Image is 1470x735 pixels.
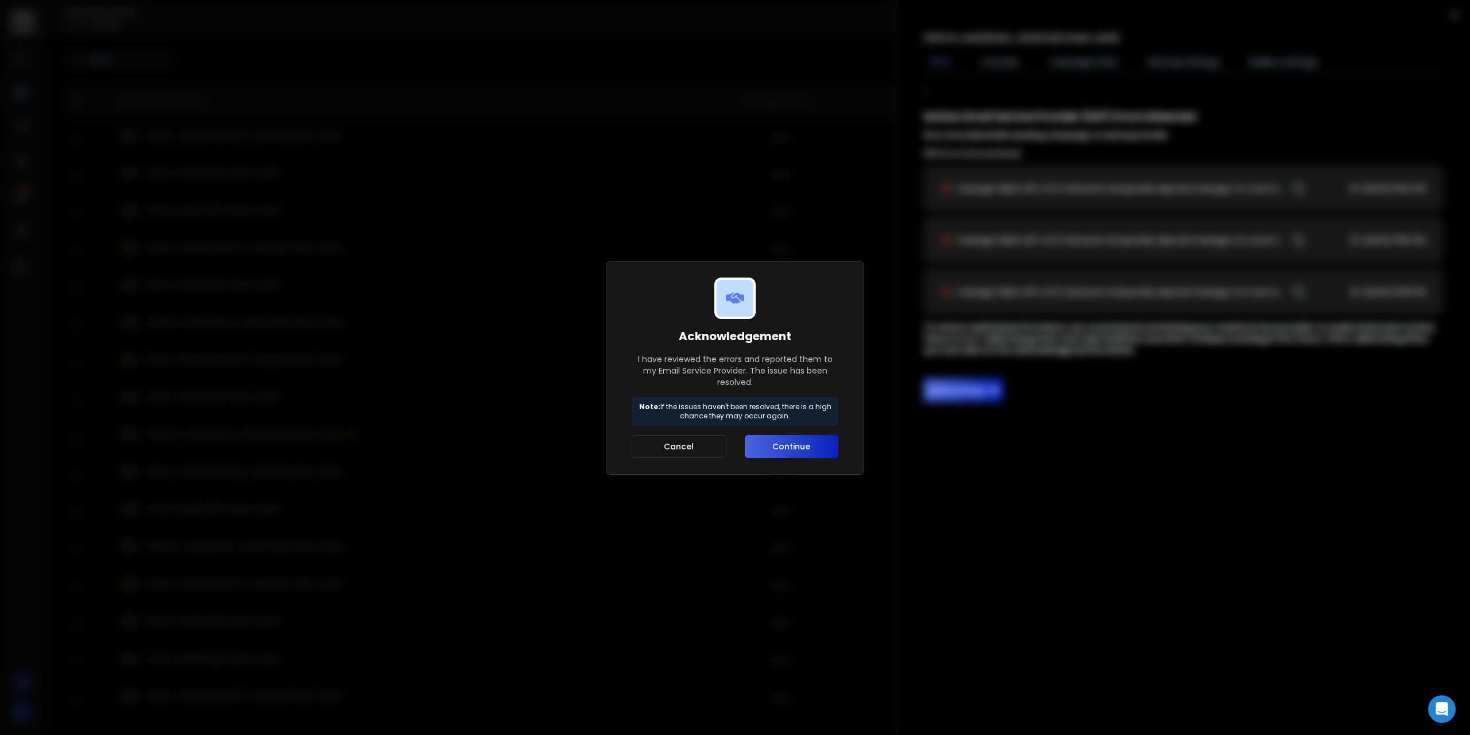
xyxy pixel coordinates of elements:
h1: Acknowledgement [632,328,838,344]
button: Cancel [632,435,726,458]
strong: Note: [639,402,660,411]
p: I have reviewed the errors and reported them to my Email Service Provider. The issue has been res... [632,353,838,388]
button: Continue [745,435,838,458]
div: Open Intercom Messenger [1428,695,1456,723]
div: ; [924,83,1442,402]
p: If the issues haven't been resolved, there is a high chance they may occur again. [637,402,833,421]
